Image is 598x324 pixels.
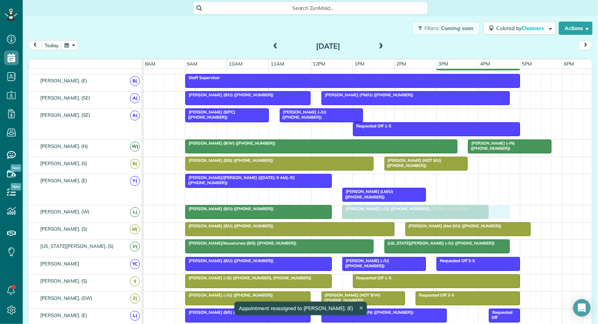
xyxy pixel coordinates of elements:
span: [PERSON_NAME] (NOT 9/U) ([PHONE_NUMBER]) [384,158,442,168]
span: New [11,164,21,172]
span: [PERSON_NAME] (Not 9/U) ([PHONE_NUMBER]) [405,223,502,228]
span: [PERSON_NAME]. (SE) [39,112,92,118]
span: W( [130,142,140,152]
span: L( [130,207,140,217]
button: next [579,40,593,50]
span: Requested Off 3-5 [415,293,454,298]
span: [PERSON_NAME] (LM/U) ([PHONE_NUMBER]) [342,189,393,199]
span: Requested Off 3-5 [436,258,475,263]
span: [PERSON_NAME] (9/U) ([PHONE_NUMBER]) [185,223,274,228]
div: Open Intercom Messenger [573,299,591,317]
span: [PERSON_NAME] (NOT 9/W) ([PHONE_NUMBER]) [321,293,380,303]
span: Colored by [496,25,546,31]
button: Actions [559,22,593,35]
span: Requested Off [489,310,512,320]
span: [PERSON_NAME] (-/S) ([PHONE_NUMBER], [PHONE_NUMBER]) [185,275,312,280]
span: [PERSON_NAME]. (W) [39,209,91,215]
span: M( [130,224,140,234]
span: I( [130,276,140,286]
span: 12pm [311,61,327,67]
span: [PERSON_NAME]. (E) [39,78,89,83]
span: Filters: [424,25,440,31]
span: 5pm [521,61,534,67]
span: [PERSON_NAME] (9/S) ([PHONE_NUMBER]) [185,158,274,163]
span: 9am [185,61,199,67]
span: 6pm [562,61,575,67]
span: 4pm [479,61,491,67]
span: [PERSON_NAME]. (N) [39,143,89,149]
span: Requested Off 1-5 [353,275,392,280]
span: [PERSON_NAME] [39,261,81,267]
span: B( [130,76,140,86]
span: [PERSON_NAME]. (S) [39,278,89,284]
span: 2pm [395,61,408,67]
span: 11am [269,61,286,67]
span: [PERSON_NAME] (-/U) ([PHONE_NUMBER]) [279,109,327,120]
span: [PERSON_NAME]. (S) [39,160,89,166]
span: New [11,183,21,190]
button: Colored byCleaners [483,22,556,35]
span: [PERSON_NAME] (9/PC) ([PHONE_NUMBER]) [185,109,235,120]
span: [PERSON_NAME] (9/U) ([PHONE_NUMBER]) [185,206,274,211]
span: [PERSON_NAME] (9/U) ([PHONE_NUMBER]) [185,258,274,263]
span: [PERSON_NAME]/[PERSON_NAME] (([DATE]: 9 AM)-/E) ([PHONE_NUMBER]) [185,175,295,185]
span: 10am [227,61,244,67]
div: Appointment reassigned to [PERSON_NAME]. (E) [234,302,367,315]
span: [PERSON_NAME] (-/N) ([PHONE_NUMBER]) [468,141,515,151]
span: [PERSON_NAME] (9/E) ([PHONE_NUMBER]) [185,310,273,315]
span: Requested Off 1-5 [353,123,392,129]
span: 1pm [353,61,366,67]
span: [PERSON_NAME]. (E) [39,178,89,183]
span: [US_STATE][PERSON_NAME] (-/U) ([PHONE_NUMBER]) [384,241,495,246]
span: V( [130,242,140,252]
span: Cleaners [521,25,545,31]
span: L( [130,311,140,321]
span: Staff Supervisor [185,75,220,80]
span: B( [130,159,140,169]
span: [PERSON_NAME]. (SW) [39,295,94,301]
span: [PERSON_NAME]. (S) [39,226,89,232]
span: [PERSON_NAME]/Musarurwa (9/S) ([PHONE_NUMBER]) [185,241,297,246]
button: prev [28,40,42,50]
button: today [41,40,62,50]
span: [PERSON_NAME] (9/W) ([PHONE_NUMBER]) [185,141,276,146]
span: Coming soon [441,25,474,31]
span: A( [130,93,140,103]
h2: [DATE] [282,42,374,50]
span: [PERSON_NAME] (9/U) ([PHONE_NUMBER]) [185,92,274,97]
span: [US_STATE][PERSON_NAME]. (S) [39,243,115,249]
span: YC [130,259,140,269]
span: [PERSON_NAME] (PM/U) ([PHONE_NUMBER]) [321,92,414,97]
span: A( [130,111,140,120]
span: Y( [130,176,140,186]
span: [PERSON_NAME] (-/U) ([PHONE_NUMBER], [PHONE_NUMBER]) [342,206,469,211]
span: [PERSON_NAME] (-/U) ([PHONE_NUMBER]) [342,258,389,268]
span: [PERSON_NAME]. (SE) [39,95,92,101]
span: 3pm [437,61,450,67]
span: [PERSON_NAME] (PM/N) ([PHONE_NUMBER]) [321,310,414,315]
span: Z( [130,294,140,303]
span: [PERSON_NAME] (-/U) ([PHONE_NUMBER]) [185,293,273,298]
span: [PERSON_NAME]. (E) [39,312,89,318]
span: 8am [144,61,157,67]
